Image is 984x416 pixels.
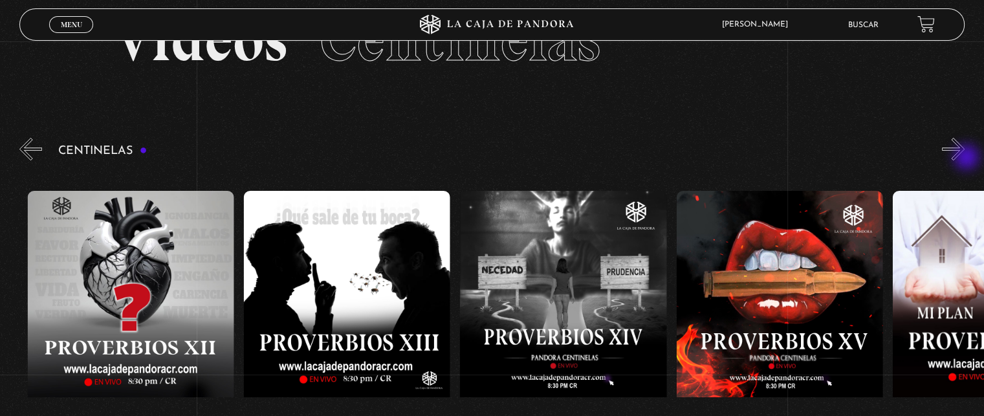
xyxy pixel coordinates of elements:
[114,9,869,71] h2: Videos
[61,21,82,28] span: Menu
[19,138,42,160] button: Previous
[56,32,87,41] span: Cerrar
[848,21,879,29] a: Buscar
[942,138,965,160] button: Next
[320,3,600,76] span: Centinelas
[917,16,935,33] a: View your shopping cart
[58,145,147,157] h3: Centinelas
[716,21,801,28] span: [PERSON_NAME]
